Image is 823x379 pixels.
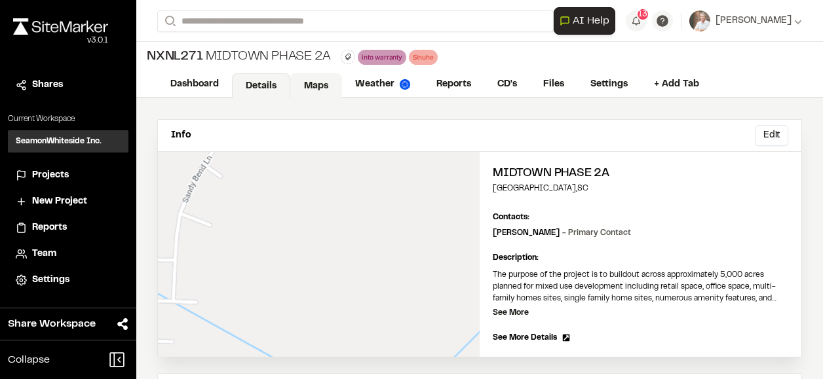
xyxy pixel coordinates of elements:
[13,35,108,46] div: Oh geez...please don't...
[755,125,788,146] button: Edit
[554,7,615,35] button: Open AI Assistant
[484,72,530,97] a: CD's
[32,168,69,183] span: Projects
[400,79,410,90] img: precipai.png
[16,78,121,92] a: Shares
[8,113,128,125] p: Current Workspace
[157,72,232,97] a: Dashboard
[641,72,712,97] a: + Add Tab
[493,227,631,239] p: [PERSON_NAME]
[638,9,647,20] span: 13
[562,230,631,236] span: - Primary Contact
[157,10,181,32] button: Search
[13,18,108,35] img: rebrand.png
[493,211,529,223] p: Contacts:
[577,72,641,97] a: Settings
[358,50,406,65] div: into warranty
[16,221,121,235] a: Reports
[16,194,121,209] a: New Project
[493,332,557,344] span: See More Details
[16,247,121,261] a: Team
[8,316,96,332] span: Share Workspace
[32,273,69,287] span: Settings
[32,78,63,92] span: Shares
[32,247,56,261] span: Team
[626,10,647,31] button: 13
[232,73,290,98] a: Details
[341,50,355,64] button: Edit Tags
[423,72,484,97] a: Reports
[290,73,342,98] a: Maps
[716,14,792,28] span: [PERSON_NAME]
[493,183,788,194] p: [GEOGRAPHIC_DATA] , SC
[689,10,802,31] button: [PERSON_NAME]
[8,352,50,368] span: Collapse
[147,47,330,67] div: Midtown Phase 2A
[32,194,87,209] span: New Project
[493,165,788,183] h2: Midtown Phase 2A
[16,168,121,183] a: Projects
[493,252,788,264] p: Description:
[409,50,438,65] div: Sinuhe
[554,7,621,35] div: Open AI Assistant
[493,269,788,304] p: The purpose of the project is to buildout across approximately 5,000 acres planned for mixed use ...
[342,72,423,97] a: Weather
[32,221,67,235] span: Reports
[147,47,203,67] span: NXNL271
[530,72,577,97] a: Files
[16,273,121,287] a: Settings
[16,135,102,147] h3: SeamonWhiteside Inc.
[493,307,529,319] p: See More
[171,128,191,143] p: Info
[689,10,710,31] img: User
[573,13,609,29] span: AI Help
